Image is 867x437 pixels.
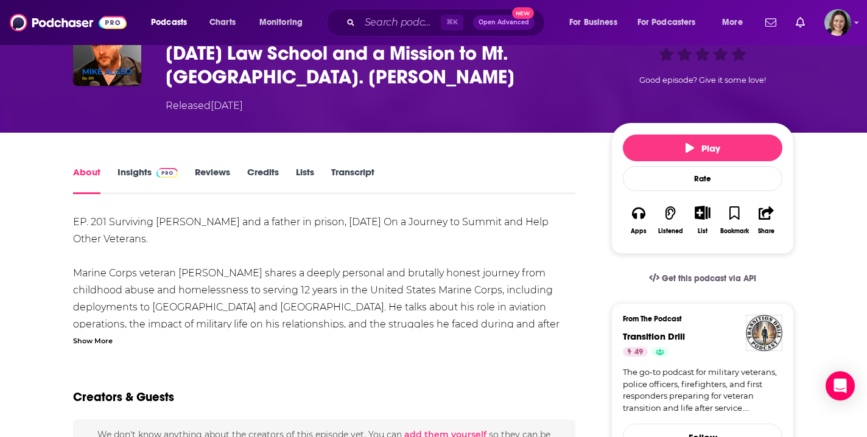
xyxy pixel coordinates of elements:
[623,135,782,161] button: Play
[251,13,318,32] button: open menu
[631,228,647,235] div: Apps
[142,13,203,32] button: open menu
[10,11,127,34] img: Podchaser - Follow, Share and Rate Podcasts
[714,13,758,32] button: open menu
[630,13,714,32] button: open menu
[166,99,243,113] div: Released [DATE]
[247,166,279,194] a: Credits
[441,15,463,30] span: ⌘ K
[655,198,686,242] button: Listened
[623,166,782,191] div: Rate
[338,9,556,37] div: Search podcasts, credits, & more...
[720,228,749,235] div: Bookmark
[662,273,756,284] span: Get this podcast via API
[569,14,617,31] span: For Business
[512,7,534,19] span: New
[639,264,766,293] a: Get this podcast via API
[758,228,774,235] div: Share
[202,13,243,32] a: Charts
[195,166,230,194] a: Reviews
[156,168,178,178] img: Podchaser Pro
[473,15,535,30] button: Open AdvancedNew
[623,366,782,414] a: The go-to podcast for military veterans, police officers, firefighters, and first responders prep...
[687,198,718,242] div: Show More ButtonList
[151,14,187,31] span: Podcasts
[296,166,314,194] a: Lists
[686,142,720,154] span: Play
[623,198,655,242] button: Apps
[561,13,633,32] button: open menu
[634,346,643,358] span: 49
[718,198,750,242] button: Bookmark
[73,18,141,86] img: 201. From Being Abused to the Marine Corps | Today Law School and a Mission to Mt. Everest. Mike ...
[826,371,855,400] div: Open Intercom Messenger
[760,12,781,33] a: Show notifications dropdown
[751,198,782,242] button: Share
[623,330,685,342] a: Transition Drill
[73,390,174,405] h2: Creators & Guests
[479,19,529,26] span: Open Advanced
[73,166,100,194] a: About
[658,228,683,235] div: Listened
[166,18,592,89] h1: 201. From Being Abused to the Marine Corps | Today Law School and a Mission to Mt. Everest. Mike ...
[360,13,441,32] input: Search podcasts, credits, & more...
[623,347,648,357] a: 49
[690,206,715,219] button: Show More Button
[259,14,303,31] span: Monitoring
[623,315,773,323] h3: From The Podcast
[824,9,851,36] img: User Profile
[639,75,766,85] span: Good episode? Give it some love!
[791,12,810,33] a: Show notifications dropdown
[722,14,743,31] span: More
[637,14,696,31] span: For Podcasters
[209,14,236,31] span: Charts
[118,166,178,194] a: InsightsPodchaser Pro
[331,166,374,194] a: Transcript
[746,315,782,351] img: Transition Drill
[824,9,851,36] span: Logged in as micglogovac
[824,9,851,36] button: Show profile menu
[698,227,707,235] div: List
